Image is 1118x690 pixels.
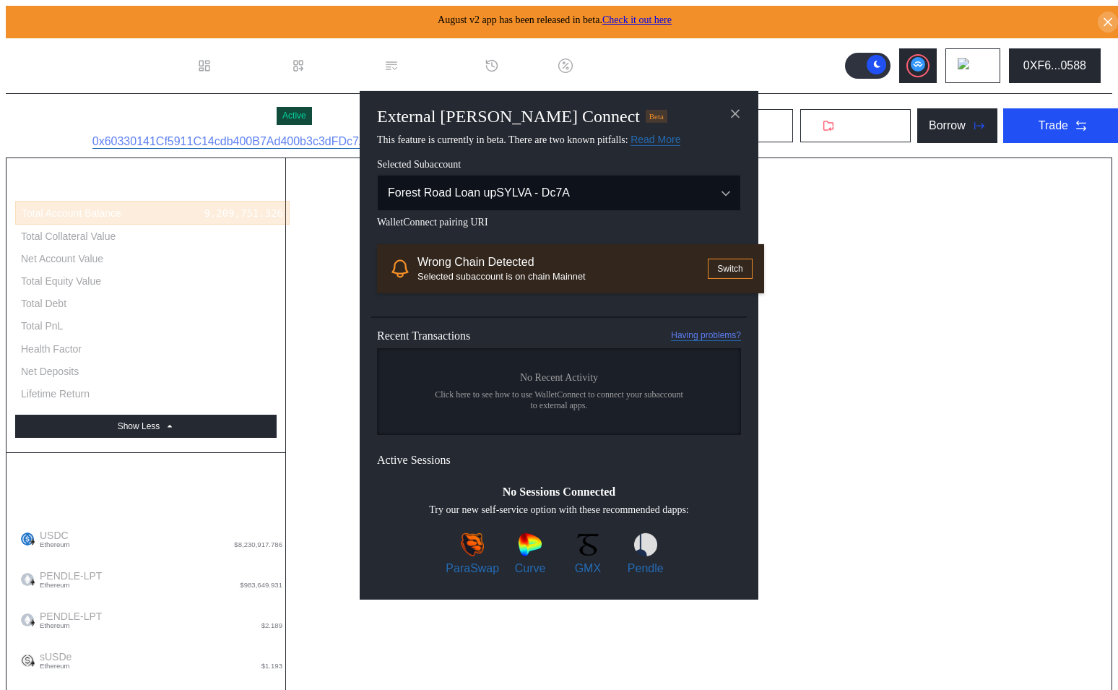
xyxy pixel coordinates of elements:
div: Dashboard [217,59,274,72]
a: Having problems? [671,330,741,341]
div: Wrong Chain Detected [417,255,708,268]
span: Try our new self-service option with these recommended dapps: [429,504,689,516]
img: ParaSwap [461,533,484,556]
img: svg+xml,%3c [29,660,36,667]
a: GMXGMX [561,533,615,575]
span: $2.189 [261,622,282,629]
div: 0XF6...0588 [1023,59,1086,72]
span: WalletConnect pairing URI [377,216,741,228]
a: No Recent ActivityClick here to see how to use WalletConnect to connect your subaccount to extern... [377,348,741,435]
span: Active Sessions [377,454,451,467]
div: Show Less [118,421,160,431]
img: svg+xml,%3c [29,579,36,586]
span: Click here to see how to use WalletConnect to connect your subaccount to external apps. [435,389,683,411]
div: Active [282,111,306,121]
span: Pendle [628,562,664,575]
div: Borrow [929,119,966,132]
div: Account Summary [15,173,277,201]
span: $983,649.931 [240,582,282,589]
div: Total Collateral Value [21,230,116,243]
div: 352,909.372 [215,570,282,582]
span: $1.193 [261,663,282,670]
div: Subaccount ID: [17,137,87,148]
div: History [505,59,541,72]
span: GMX [575,562,601,575]
div: Beta [646,110,667,123]
button: close modal [724,102,747,125]
span: PENDLE-LPT [34,611,102,629]
span: Ethereum [40,541,70,548]
span: Ethereum [40,582,102,589]
button: Switch [708,259,753,279]
div: Forest Road Loan upSYLVA - Dc7A [388,186,693,199]
img: usdc.png [21,532,34,545]
div: Forest Road Loan upSYLVA [17,103,271,129]
div: - [277,319,282,332]
div: Total PnL [21,319,63,332]
div: Aggregate Balances [15,496,277,519]
button: Open menu [377,174,741,210]
div: Health Factor [21,342,82,355]
div: 1.000 [252,611,282,623]
span: August v2 app has been released in beta. [438,14,672,25]
img: svg+xml,%3c [29,619,36,626]
img: chain logo [958,58,974,74]
img: empty-token.png [21,613,34,626]
div: Net Deposits [21,365,79,378]
span: No Recent Activity [520,372,598,384]
div: 2,762,599.965 [203,275,282,288]
div: 8,761,471.784 [203,230,282,243]
div: - [277,387,282,400]
span: sUSDe [34,651,71,670]
h2: External [PERSON_NAME] Connect [377,106,640,126]
div: 9,209,751.326 [204,207,283,220]
a: Read More [630,133,680,145]
span: Withdraw [840,119,888,132]
img: GMX [576,533,599,556]
div: Account Balance [15,467,277,496]
div: 1.000 [252,651,282,663]
a: CurveCurve [503,533,557,575]
a: 0x60330141Cf5911C14cdb400B7Ad400b3c3dFDc7A [92,135,367,149]
div: 3,210,879.507 [203,252,282,265]
span: ParaSwap [446,562,499,575]
span: USDC [34,530,70,548]
div: Permissions [404,59,467,72]
div: 8,232,465.738 [203,530,282,542]
span: Selected Subaccount [377,158,741,170]
div: Loan Book [311,59,367,72]
span: No Sessions Connected [503,486,615,499]
img: Curve [519,533,542,556]
span: Curve [515,562,546,575]
div: Total Equity Value [21,275,101,288]
img: empty-token.png [21,573,34,586]
div: Trade [1039,119,1068,132]
img: sUSDe-Symbol-Color.png [21,654,34,667]
div: Selected subaccount is on chain Mainnet [417,271,708,282]
div: Lifetime Return [21,387,90,400]
img: Pendle [634,533,657,556]
div: Total Account Balance [22,207,121,220]
div: Total Debt [21,297,66,310]
div: 1.461 [252,342,282,355]
div: - [277,365,282,378]
span: Ethereum [40,622,102,629]
span: This feature is currently in beta. There are two known pitfalls: [377,134,680,145]
div: Net Account Value [21,252,103,265]
div: Discount Factors [578,59,665,72]
div: 5,998,871.819 [203,297,282,310]
a: ParaSwapParaSwap [446,533,499,575]
span: $8,230,917.786 [234,541,282,548]
a: PendlePendle [619,533,672,575]
img: svg+xml,%3c [29,538,36,545]
span: Ethereum [40,663,71,670]
span: Recent Transactions [377,329,470,342]
span: PENDLE-LPT [34,570,102,589]
a: Check it out here [602,14,672,25]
